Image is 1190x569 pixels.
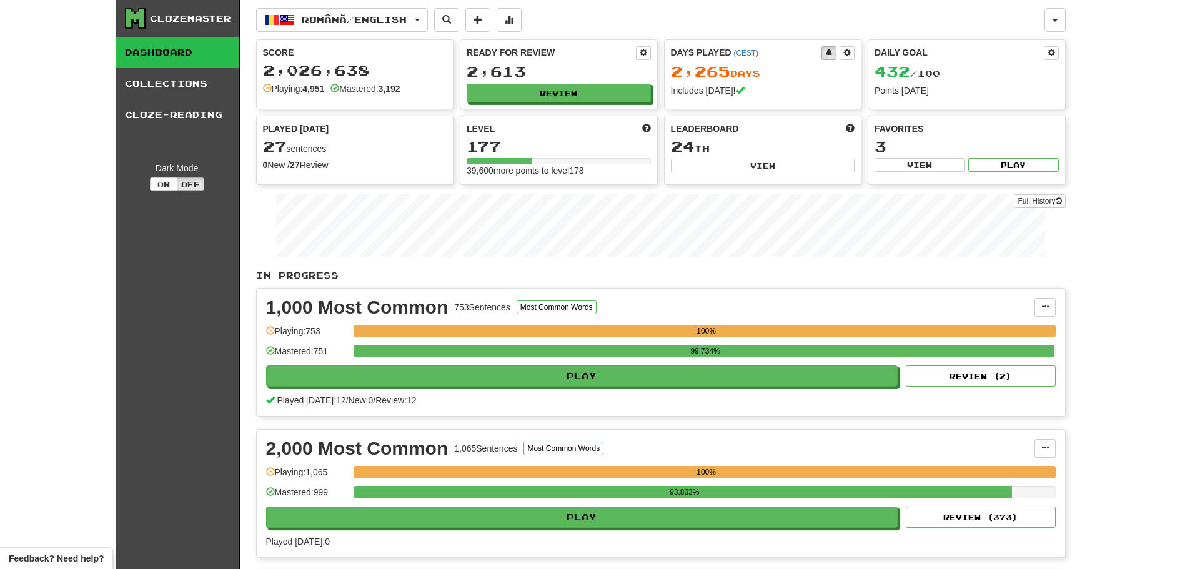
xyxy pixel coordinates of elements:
span: Level [467,122,495,135]
button: Română/English [256,8,428,32]
div: Includes [DATE]! [671,84,855,97]
div: Playing: [263,82,325,95]
div: Mastered: 751 [266,345,347,365]
div: th [671,139,855,155]
strong: 4,951 [302,84,324,94]
div: Daily Goal [875,46,1044,60]
button: Add sentence to collection [465,8,490,32]
span: 432 [875,62,910,80]
div: Day s [671,64,855,80]
button: Search sentences [434,8,459,32]
div: Score [263,46,447,59]
a: Collections [116,68,239,99]
div: 1,065 Sentences [454,442,517,455]
div: Days Played [671,46,822,59]
button: Review (373) [906,507,1056,528]
span: Open feedback widget [9,552,104,565]
strong: 3,192 [379,84,400,94]
div: Ready for Review [467,46,636,59]
span: / 100 [875,68,940,79]
div: Playing: 1,065 [266,466,347,487]
div: Clozemaster [150,12,231,25]
a: Dashboard [116,37,239,68]
div: Mastered: [330,82,400,95]
div: 100% [357,325,1056,337]
div: 100% [357,466,1056,478]
button: Play [266,507,898,528]
button: View [671,159,855,172]
a: (CEST) [733,49,758,57]
p: In Progress [256,269,1066,282]
strong: 0 [263,160,268,170]
div: 2,613 [467,64,651,79]
span: Score more points to level up [642,122,651,135]
button: Review [467,84,651,102]
span: Română / English [302,14,407,25]
button: Most Common Words [517,300,597,314]
a: Full History [1014,194,1065,208]
div: 39,600 more points to level 178 [467,164,651,177]
div: 3 [875,139,1059,154]
span: This week in points, UTC [846,122,855,135]
div: Favorites [875,122,1059,135]
button: Off [177,177,204,191]
div: Playing: 753 [266,325,347,345]
span: New: 0 [349,395,374,405]
div: sentences [263,139,447,155]
span: Played [DATE]: 0 [266,537,330,547]
span: / [373,395,375,405]
span: Played [DATE]: 12 [277,395,345,405]
span: Leaderboard [671,122,739,135]
div: 99.734% [357,345,1054,357]
button: On [150,177,177,191]
button: Most Common Words [523,442,603,455]
div: 177 [467,139,651,154]
span: / [346,395,349,405]
strong: 27 [290,160,300,170]
div: Points [DATE] [875,84,1059,97]
a: Cloze-Reading [116,99,239,131]
button: More stats [497,8,522,32]
span: Review: 12 [375,395,416,405]
span: 27 [263,137,287,155]
button: Play [968,158,1059,172]
button: Review (2) [906,365,1056,387]
span: 24 [671,137,695,155]
div: 753 Sentences [454,301,510,314]
button: Play [266,365,898,387]
div: 2,000 Most Common [266,439,449,458]
div: 93.803% [357,486,1012,498]
button: View [875,158,965,172]
span: Played [DATE] [263,122,329,135]
div: Mastered: 999 [266,486,347,507]
span: 2,265 [671,62,730,80]
div: Dark Mode [125,162,229,174]
div: 2,026,638 [263,62,447,78]
div: 1,000 Most Common [266,298,449,317]
div: New / Review [263,159,447,171]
